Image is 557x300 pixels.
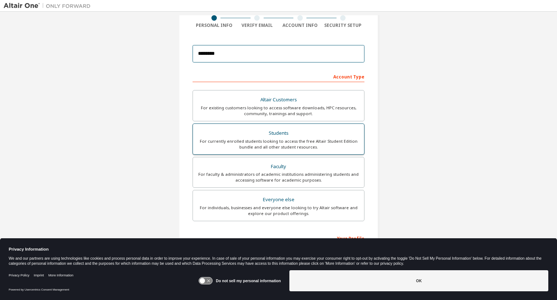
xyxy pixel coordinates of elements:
[197,171,360,183] div: For faculty & administrators of academic institutions administering students and accessing softwa...
[193,70,364,82] div: Account Type
[197,205,360,216] div: For individuals, businesses and everyone else looking to try Altair software and explore our prod...
[193,23,236,28] div: Personal Info
[197,128,360,138] div: Students
[197,105,360,117] div: For existing customers looking to access software downloads, HPC resources, community, trainings ...
[193,232,364,244] div: Your Profile
[4,2,94,9] img: Altair One
[236,23,279,28] div: Verify Email
[278,23,322,28] div: Account Info
[197,195,360,205] div: Everyone else
[197,95,360,105] div: Altair Customers
[197,138,360,150] div: For currently enrolled students looking to access the free Altair Student Edition bundle and all ...
[197,162,360,172] div: Faculty
[322,23,365,28] div: Security Setup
